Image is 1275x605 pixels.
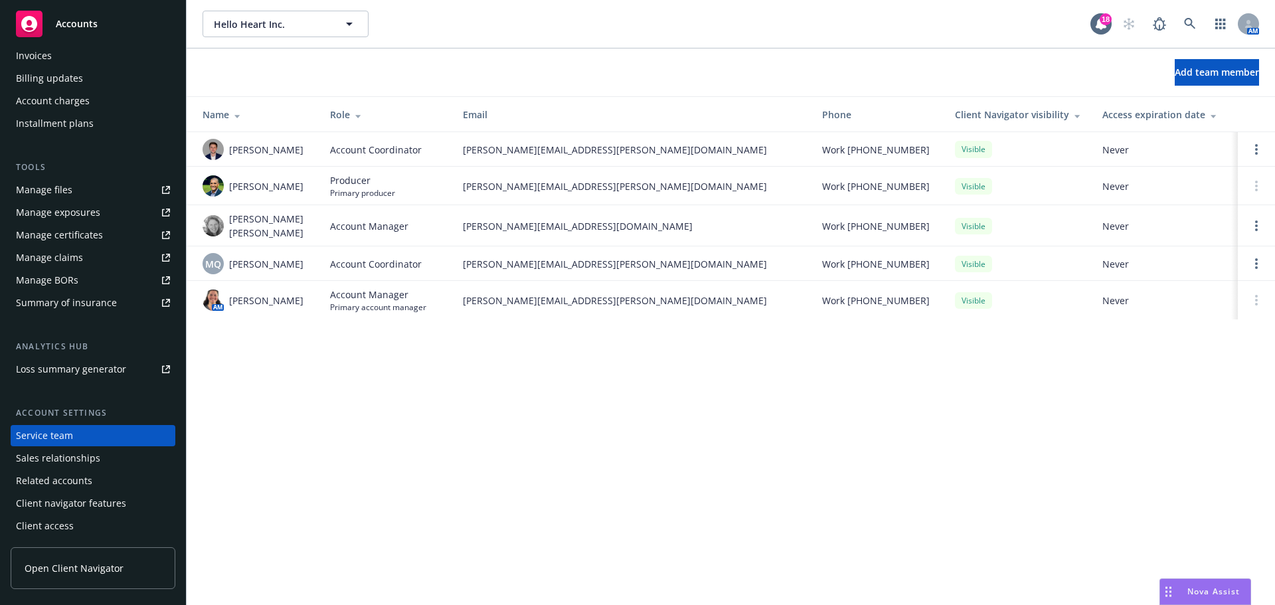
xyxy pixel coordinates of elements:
[203,215,224,236] img: photo
[1175,59,1259,86] button: Add team member
[822,294,930,307] span: Work [PHONE_NUMBER]
[16,202,100,223] div: Manage exposures
[16,247,83,268] div: Manage claims
[11,247,175,268] a: Manage claims
[1207,11,1234,37] a: Switch app
[463,294,801,307] span: [PERSON_NAME][EMAIL_ADDRESS][PERSON_NAME][DOMAIN_NAME]
[955,218,992,234] div: Visible
[955,292,992,309] div: Visible
[463,257,801,271] span: [PERSON_NAME][EMAIL_ADDRESS][PERSON_NAME][DOMAIN_NAME]
[16,470,92,491] div: Related accounts
[822,257,930,271] span: Work [PHONE_NUMBER]
[11,515,175,537] a: Client access
[11,470,175,491] a: Related accounts
[330,257,422,271] span: Account Coordinator
[203,290,224,311] img: photo
[11,292,175,313] a: Summary of insurance
[11,448,175,469] a: Sales relationships
[203,11,369,37] button: Hello Heart Inc.
[11,359,175,380] a: Loss summary generator
[330,288,426,302] span: Account Manager
[16,292,117,313] div: Summary of insurance
[1102,108,1227,122] div: Access expiration date
[11,406,175,420] div: Account settings
[822,108,934,122] div: Phone
[11,425,175,446] a: Service team
[1248,256,1264,272] a: Open options
[1102,294,1227,307] span: Never
[16,179,72,201] div: Manage files
[16,425,73,446] div: Service team
[11,113,175,134] a: Installment plans
[11,179,175,201] a: Manage files
[229,212,309,240] span: [PERSON_NAME] [PERSON_NAME]
[16,45,52,66] div: Invoices
[203,108,309,122] div: Name
[1146,11,1173,37] a: Report a Bug
[11,45,175,66] a: Invoices
[16,113,94,134] div: Installment plans
[11,161,175,174] div: Tools
[11,493,175,514] a: Client navigator features
[330,173,395,187] span: Producer
[203,175,224,197] img: photo
[1102,257,1227,271] span: Never
[16,493,126,514] div: Client navigator features
[214,17,329,31] span: Hello Heart Inc.
[11,224,175,246] a: Manage certificates
[1116,11,1142,37] a: Start snowing
[1187,586,1240,597] span: Nova Assist
[955,141,992,157] div: Visible
[330,187,395,199] span: Primary producer
[1100,13,1112,25] div: 18
[955,178,992,195] div: Visible
[16,448,100,469] div: Sales relationships
[16,515,74,537] div: Client access
[463,179,801,193] span: [PERSON_NAME][EMAIL_ADDRESS][PERSON_NAME][DOMAIN_NAME]
[229,179,303,193] span: [PERSON_NAME]
[1248,218,1264,234] a: Open options
[822,219,930,233] span: Work [PHONE_NUMBER]
[11,90,175,112] a: Account charges
[1248,141,1264,157] a: Open options
[1177,11,1203,37] a: Search
[1159,578,1251,605] button: Nova Assist
[330,143,422,157] span: Account Coordinator
[1102,179,1227,193] span: Never
[822,143,930,157] span: Work [PHONE_NUMBER]
[330,302,426,313] span: Primary account manager
[463,108,801,122] div: Email
[11,340,175,353] div: Analytics hub
[25,561,124,575] span: Open Client Navigator
[1160,579,1177,604] div: Drag to move
[205,257,221,271] span: MQ
[822,179,930,193] span: Work [PHONE_NUMBER]
[229,257,303,271] span: [PERSON_NAME]
[16,68,83,89] div: Billing updates
[56,19,98,29] span: Accounts
[11,202,175,223] a: Manage exposures
[16,270,78,291] div: Manage BORs
[463,143,801,157] span: [PERSON_NAME][EMAIL_ADDRESS][PERSON_NAME][DOMAIN_NAME]
[11,68,175,89] a: Billing updates
[16,90,90,112] div: Account charges
[229,294,303,307] span: [PERSON_NAME]
[330,108,442,122] div: Role
[1102,143,1227,157] span: Never
[11,5,175,43] a: Accounts
[1102,219,1227,233] span: Never
[1175,66,1259,78] span: Add team member
[229,143,303,157] span: [PERSON_NAME]
[203,139,224,160] img: photo
[16,224,103,246] div: Manage certificates
[955,256,992,272] div: Visible
[330,219,408,233] span: Account Manager
[463,219,801,233] span: [PERSON_NAME][EMAIL_ADDRESS][DOMAIN_NAME]
[955,108,1081,122] div: Client Navigator visibility
[11,270,175,291] a: Manage BORs
[16,359,126,380] div: Loss summary generator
